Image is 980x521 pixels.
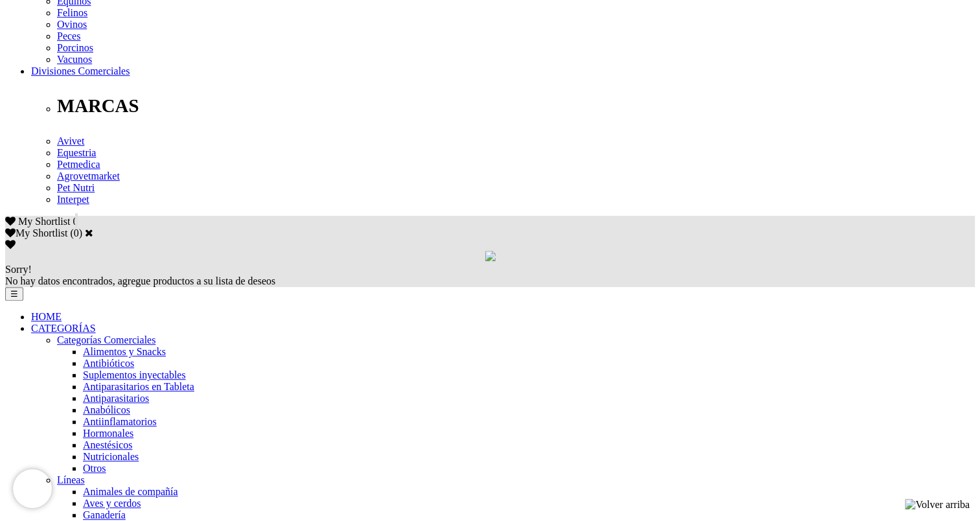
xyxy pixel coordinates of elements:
[57,19,87,30] a: Ovinos
[31,323,96,334] a: CATEGORÍAS
[83,393,149,404] a: Antiparasitarios
[57,474,85,485] a: Líneas
[85,227,93,238] a: Cerrar
[57,182,95,193] a: Pet Nutri
[70,227,82,238] span: ( )
[57,54,92,65] a: Vacunos
[57,42,93,53] a: Porcinos
[31,311,62,322] a: HOME
[31,65,130,76] a: Divisiones Comerciales
[83,509,126,520] a: Ganadería
[57,147,96,158] a: Equestria
[83,439,132,450] a: Anestésicos
[57,135,84,146] a: Avivet
[57,95,975,117] p: MARCAS
[83,428,133,439] a: Hormonales
[18,216,70,227] span: My Shortlist
[83,486,178,497] a: Animales de compañía
[57,170,120,181] a: Agrovetmarket
[83,369,186,380] a: Suplementos inyectables
[83,346,166,357] a: Alimentos y Snacks
[83,463,106,474] a: Otros
[83,416,157,427] a: Antiinflamatorios
[83,404,130,415] a: Anabólicos
[73,216,78,227] span: 0
[83,451,139,462] a: Nutricionales
[83,381,194,392] a: Antiparasitarios en Tableta
[485,251,496,261] img: loading.gif
[13,469,52,508] iframe: Brevo live chat
[57,7,87,18] a: Felinos
[57,334,155,345] a: Categorías Comerciales
[5,227,67,238] label: My Shortlist
[83,358,134,369] a: Antibióticos
[57,194,89,205] a: Interpet
[74,227,79,238] label: 0
[5,264,975,287] div: No hay datos encontrados, agregue productos a su lista de deseos
[57,159,100,170] a: Petmedica
[83,498,141,509] a: Aves y cerdos
[57,30,80,41] a: Peces
[5,264,32,275] span: Sorry!
[905,499,970,511] img: Volver arriba
[5,287,23,301] button: ☰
